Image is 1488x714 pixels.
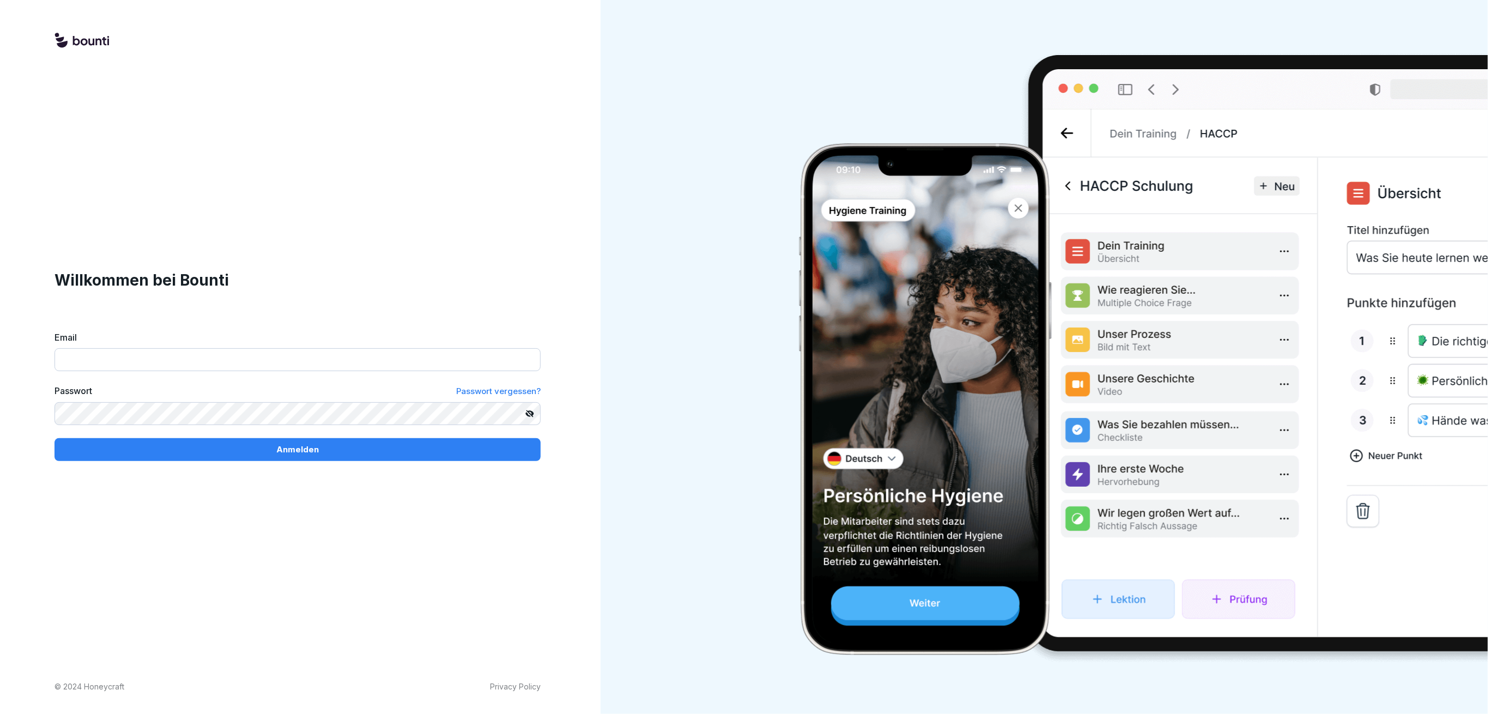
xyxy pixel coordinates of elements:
button: Anmelden [55,438,541,461]
label: Passwort [55,384,92,398]
img: logo.svg [55,33,109,49]
p: © 2024 Honeycraft [55,681,124,692]
span: Passwort vergessen? [456,386,541,396]
a: Privacy Policy [490,681,541,692]
p: Anmelden [276,444,319,456]
h1: Willkommen bei Bounti [55,269,541,292]
label: Email [55,331,541,344]
a: Passwort vergessen? [456,384,541,398]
